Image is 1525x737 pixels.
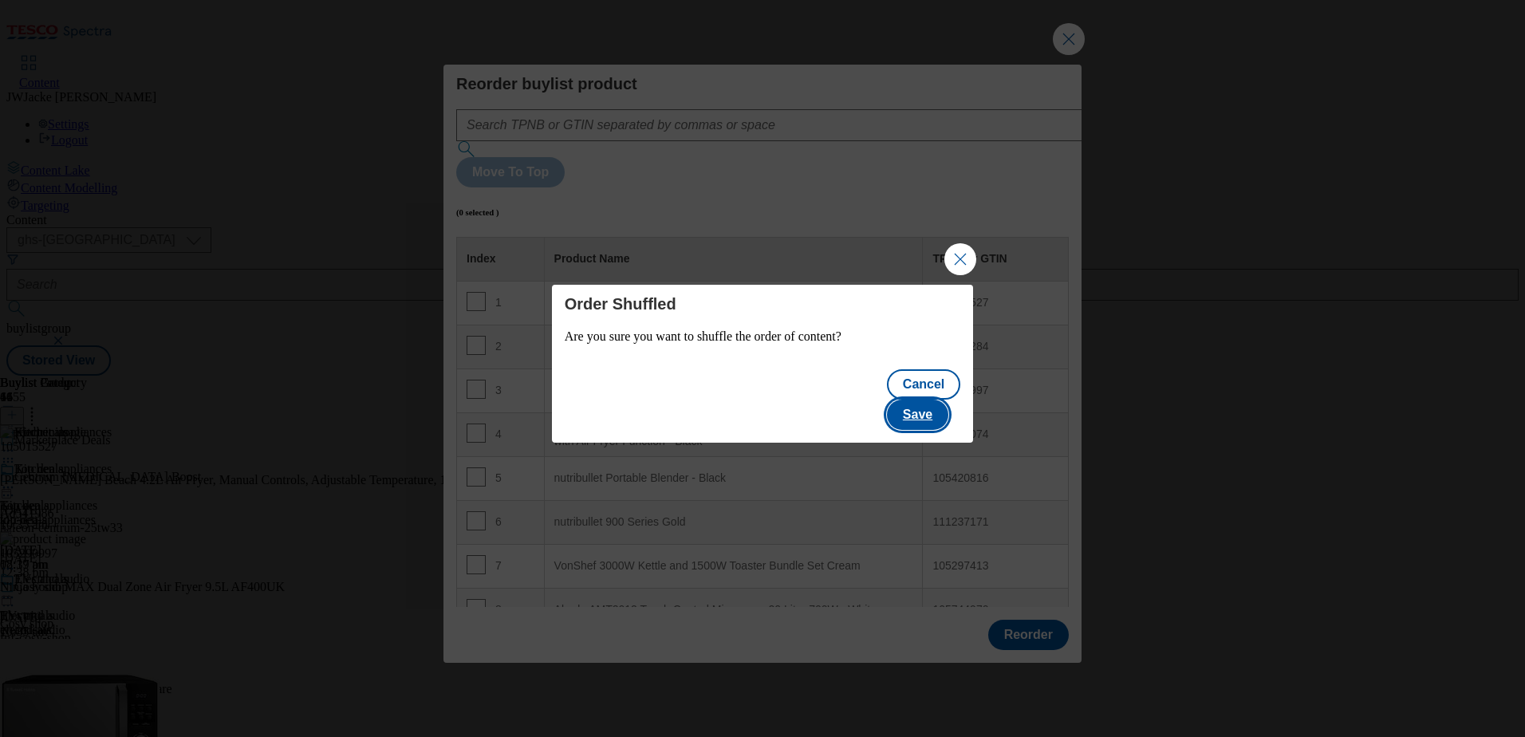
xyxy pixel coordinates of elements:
[887,400,948,430] button: Save
[552,285,974,443] div: Modal
[565,329,961,344] p: Are you sure you want to shuffle the order of content?
[887,369,960,400] button: Cancel
[565,294,961,313] h4: Order Shuffled
[944,243,976,275] button: Close Modal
